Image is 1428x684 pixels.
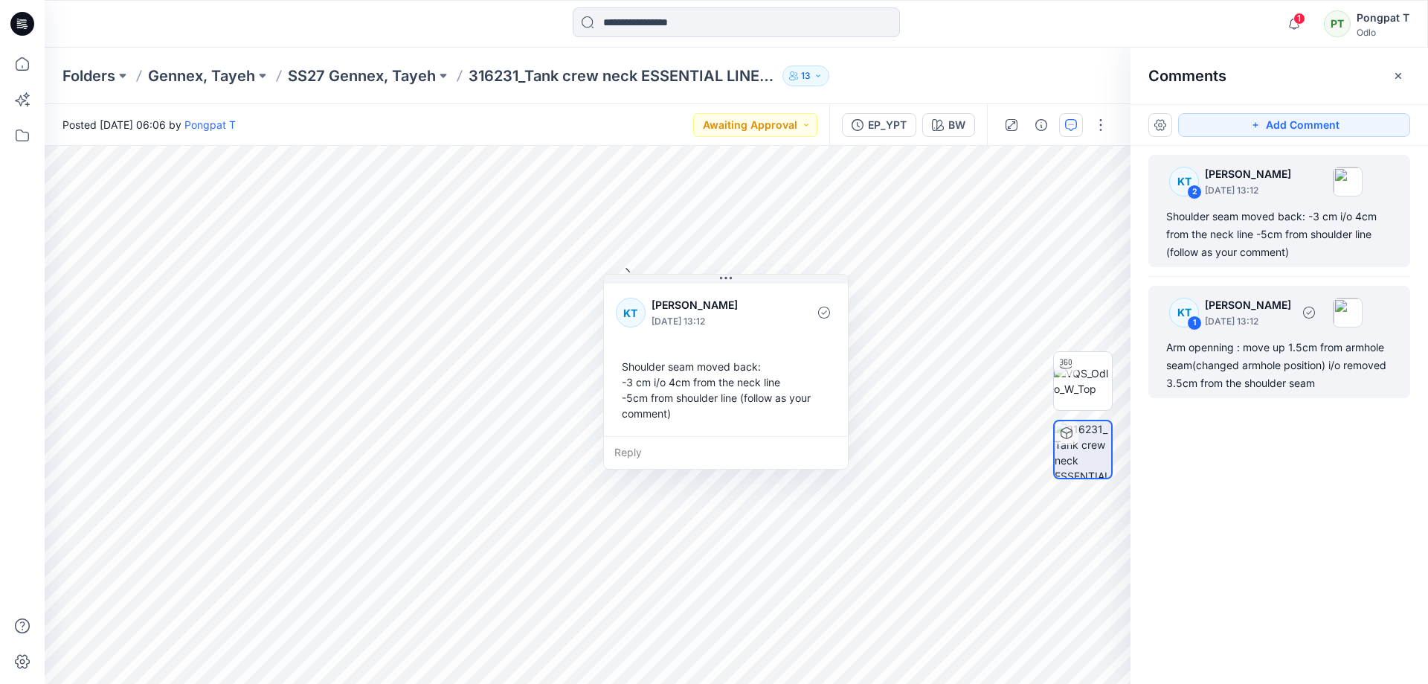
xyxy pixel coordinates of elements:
[1169,298,1199,327] div: KT
[1293,13,1305,25] span: 1
[948,117,965,133] div: BW
[184,118,236,131] a: Pongpat T
[62,117,236,132] span: Posted [DATE] 06:06 by
[1169,167,1199,196] div: KT
[801,68,811,84] p: 13
[604,436,848,469] div: Reply
[1166,208,1392,261] div: Shoulder seam moved back: -3 cm i/o 4cm from the neck line -5cm from shoulder line (follow as you...
[782,65,829,86] button: 13
[1054,365,1112,397] img: VQS_Odlo_W_Top
[62,65,115,86] a: Folders
[842,113,916,137] button: EP_YPT
[1187,185,1202,199] div: 2
[1166,339,1392,392] div: Arm openning : move up 1.5cm from armhole seam(changed armhole position) i/o removed 3.5cm from t...
[652,296,773,314] p: [PERSON_NAME]
[1357,9,1409,27] div: Pongpat T
[1205,183,1291,198] p: [DATE] 13:12
[288,65,436,86] a: SS27 Gennex, Tayeh
[616,298,646,327] div: KT
[616,353,836,427] div: Shoulder seam moved back: -3 cm i/o 4cm from the neck line -5cm from shoulder line (follow as you...
[1205,296,1291,314] p: [PERSON_NAME]
[1178,113,1410,137] button: Add Comment
[1357,27,1409,38] div: Odlo
[1029,113,1053,137] button: Details
[1148,67,1226,85] h2: Comments
[1187,316,1202,330] div: 1
[652,314,773,329] p: [DATE] 13:12
[1324,10,1351,37] div: PT
[1055,421,1111,478] img: 316231_Tank crew neck ESSENTIAL LINENCOOL_EP_YPT BW
[1205,165,1291,183] p: [PERSON_NAME]
[1205,314,1291,329] p: [DATE] 13:12
[148,65,255,86] a: Gennex, Tayeh
[922,113,975,137] button: BW
[868,117,907,133] div: EP_YPT
[469,65,776,86] p: 316231_Tank crew neck ESSENTIAL LINENCOOL_EP_YPT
